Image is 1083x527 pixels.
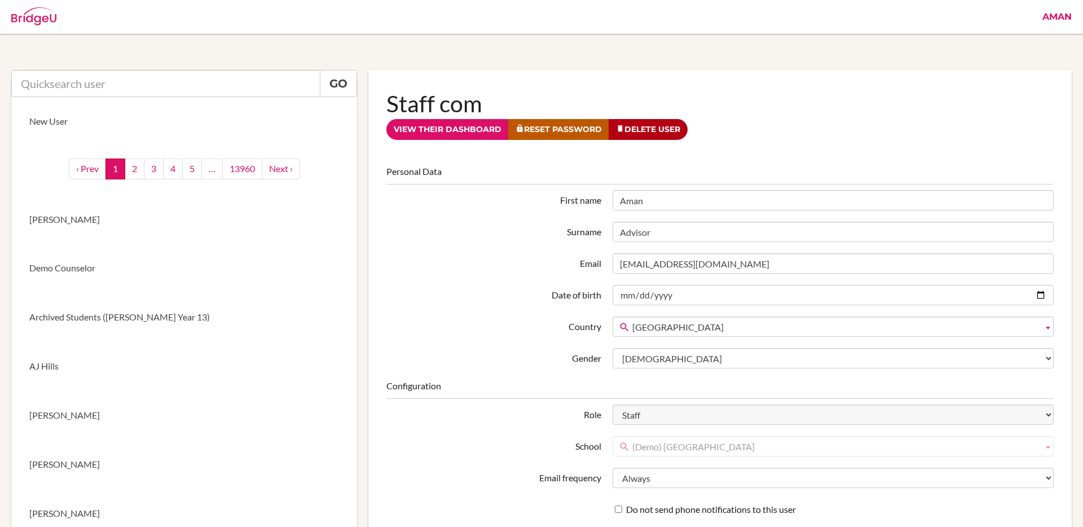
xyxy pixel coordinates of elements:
[386,165,1054,185] legend: Personal Data
[381,468,607,485] label: Email frequency
[615,506,622,513] input: Do not send phone notifications to this user
[144,159,164,179] a: 3
[105,159,125,179] a: 1
[381,253,607,270] label: Email
[11,440,357,489] a: [PERSON_NAME]
[381,405,607,421] label: Role
[320,70,357,97] a: Go
[11,244,357,293] a: Demo Counselor
[381,190,607,207] label: First name
[632,437,1038,457] span: (Demo) [GEOGRAPHIC_DATA]
[381,285,607,302] label: Date of birth
[125,159,144,179] a: 2
[11,70,320,97] input: Quicksearch user
[381,317,607,333] label: Country
[386,380,1054,399] legend: Configuration
[11,342,357,391] a: AJ Hills
[381,348,607,365] label: Gender
[386,88,1054,119] h1: Staff com
[262,159,300,179] a: next
[222,159,262,179] a: 13960
[381,222,607,239] label: Surname
[11,97,357,146] a: New User
[609,119,688,140] a: Delete User
[508,119,609,140] a: Reset Password
[381,436,607,453] label: School
[11,195,357,244] a: [PERSON_NAME]
[69,159,106,179] a: ‹ Prev
[11,7,56,25] img: Bridge-U
[201,159,223,179] a: …
[11,391,357,440] a: [PERSON_NAME]
[163,159,183,179] a: 4
[11,293,357,342] a: Archived Students ([PERSON_NAME] Year 13)
[632,317,1038,337] span: [GEOGRAPHIC_DATA]
[182,159,202,179] a: 5
[615,503,796,516] label: Do not send phone notifications to this user
[386,119,509,140] a: View their dashboard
